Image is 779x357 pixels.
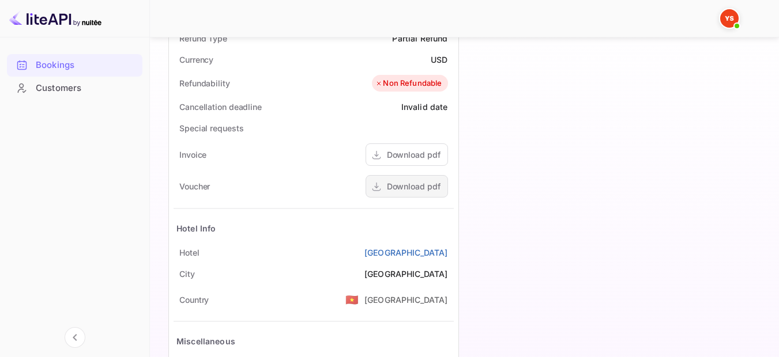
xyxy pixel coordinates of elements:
[392,32,447,44] div: Partial Refund
[7,54,142,77] div: Bookings
[179,180,210,192] div: Voucher
[7,77,142,100] div: Customers
[36,59,137,72] div: Bookings
[364,246,448,259] a: [GEOGRAPHIC_DATA]
[179,149,206,161] div: Invoice
[36,82,137,95] div: Customers
[179,77,230,89] div: Refundability
[401,101,448,113] div: Invalid date
[364,294,448,306] div: [GEOGRAPHIC_DATA]
[176,222,216,234] div: Hotel Info
[375,78,442,89] div: Non Refundable
[720,9,739,28] img: Yandex Support
[179,101,262,113] div: Cancellation deadline
[179,268,195,280] div: City
[179,246,200,259] div: Hotel
[9,9,101,28] img: LiteAPI logo
[431,54,447,66] div: USD
[179,294,209,306] div: Country
[7,54,142,75] a: Bookings
[179,32,227,44] div: Refund Type
[387,180,441,192] div: Download pdf
[179,54,213,66] div: Currency
[387,149,441,161] div: Download pdf
[345,289,359,310] span: United States
[65,327,85,348] button: Collapse navigation
[179,122,243,134] div: Special requests
[364,268,448,280] div: [GEOGRAPHIC_DATA]
[7,77,142,98] a: Customers
[176,335,235,347] div: Miscellaneous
